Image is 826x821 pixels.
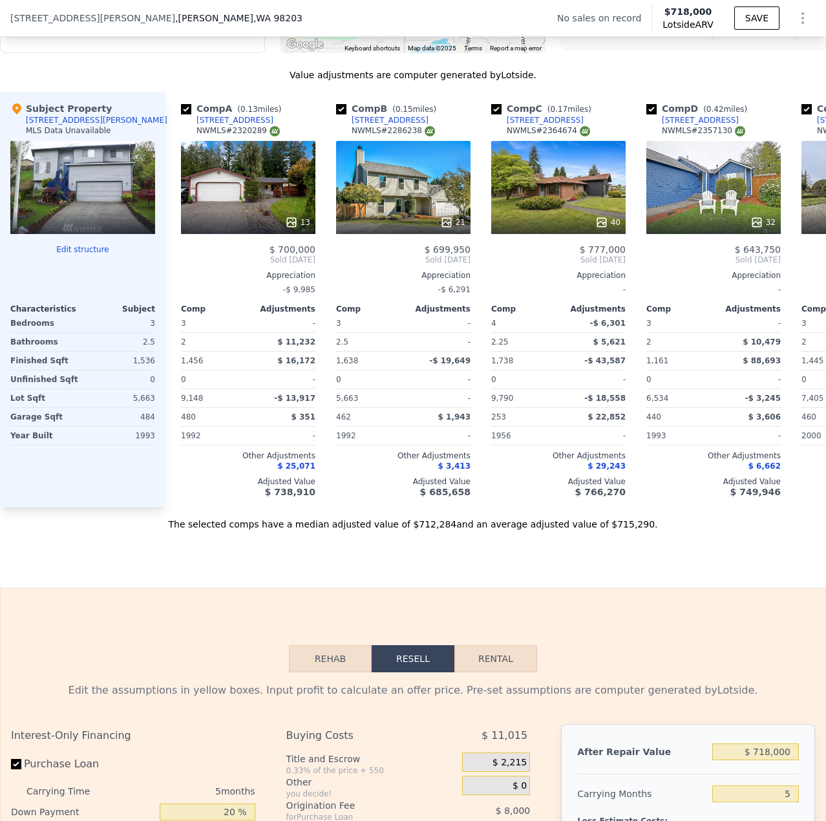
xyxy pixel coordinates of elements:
[277,356,315,365] span: $ 16,172
[336,319,341,328] span: 3
[735,126,745,136] img: NWMLS Logo
[801,412,816,421] span: 460
[181,319,186,328] span: 3
[425,126,435,136] img: NWMLS Logo
[181,270,315,281] div: Appreciation
[181,476,315,487] div: Adjusted Value
[440,216,465,229] div: 21
[352,115,429,125] div: [STREET_ADDRESS]
[181,356,203,365] span: 1,456
[491,451,626,461] div: Other Adjustments
[11,759,21,769] input: Purchase Loan
[491,394,513,403] span: 9,790
[10,333,80,351] div: Bathrooms
[270,126,280,136] img: NWMLS Logo
[232,105,286,114] span: ( miles)
[698,105,752,114] span: ( miles)
[646,304,714,314] div: Comp
[253,13,302,23] span: , WA 98203
[336,102,441,115] div: Comp B
[336,476,471,487] div: Adjusted Value
[11,683,815,698] div: Edit the assumptions in yellow boxes. Input profit to calculate an offer price. Pre-set assumptio...
[491,412,506,421] span: 253
[491,270,626,281] div: Appreciation
[10,408,80,426] div: Garage Sqft
[550,105,567,114] span: 0.17
[646,476,781,487] div: Adjusted Value
[181,427,246,445] div: 1992
[406,370,471,389] div: -
[491,115,584,125] a: [STREET_ADDRESS]
[83,304,155,314] div: Subject
[420,487,471,497] span: $ 685,658
[491,476,626,487] div: Adjusted Value
[662,18,713,31] span: Lotside ARV
[429,356,471,365] span: -$ 19,649
[496,805,530,816] span: $ 8,000
[270,244,315,255] span: $ 700,000
[646,115,739,125] a: [STREET_ADDRESS]
[558,304,626,314] div: Adjustments
[336,270,471,281] div: Appreciation
[714,304,781,314] div: Adjustments
[285,216,310,229] div: 13
[265,487,315,497] span: $ 738,910
[10,244,155,255] button: Edit structure
[666,30,715,38] text: Selected Comp
[646,102,752,115] div: Comp D
[790,5,816,31] button: Show Options
[730,487,781,497] span: $ 749,946
[706,105,724,114] span: 0.42
[284,36,326,53] a: Open this area in Google Maps (opens a new window)
[507,125,590,136] div: NWMLS # 2364674
[289,645,372,672] button: Rehab
[716,370,781,389] div: -
[454,645,537,672] button: Rental
[734,6,779,30] button: SAVE
[438,412,471,421] span: $ 1,943
[181,394,203,403] span: 9,148
[491,375,496,384] span: 0
[491,333,556,351] div: 2.25
[646,255,781,265] span: Sold [DATE]
[181,115,273,125] a: [STREET_ADDRESS]
[181,102,286,115] div: Comp A
[507,115,584,125] div: [STREET_ADDRESS]
[748,412,781,421] span: $ 3,606
[251,314,315,332] div: -
[85,408,155,426] div: 484
[336,356,358,365] span: 1,638
[283,285,315,294] span: -$ 9,985
[406,333,471,351] div: -
[344,44,400,53] button: Keyboard shortcuts
[181,304,248,314] div: Comp
[284,36,326,53] img: Google
[336,394,358,403] span: 5,663
[240,105,258,114] span: 0.13
[646,412,661,421] span: 440
[595,216,620,229] div: 40
[801,394,823,403] span: 7,405
[425,244,471,255] span: $ 699,950
[336,304,403,314] div: Comp
[251,427,315,445] div: -
[491,319,496,328] span: 4
[590,319,626,328] span: -$ 6,301
[175,12,302,25] span: , [PERSON_NAME]
[336,115,429,125] a: [STREET_ADDRESS]
[85,333,155,351] div: 2.5
[801,356,823,365] span: 1,445
[286,799,430,812] div: Origination Fee
[646,427,711,445] div: 1993
[801,375,807,384] span: 0
[491,281,626,299] div: -
[251,370,315,389] div: -
[464,45,482,52] a: Terms (opens in new tab)
[491,255,626,265] span: Sold [DATE]
[85,352,155,370] div: 1,536
[716,314,781,332] div: -
[10,12,175,25] span: [STREET_ADDRESS][PERSON_NAME]
[750,216,776,229] div: 32
[26,125,111,136] div: MLS Data Unavailable
[662,125,745,136] div: NWMLS # 2357130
